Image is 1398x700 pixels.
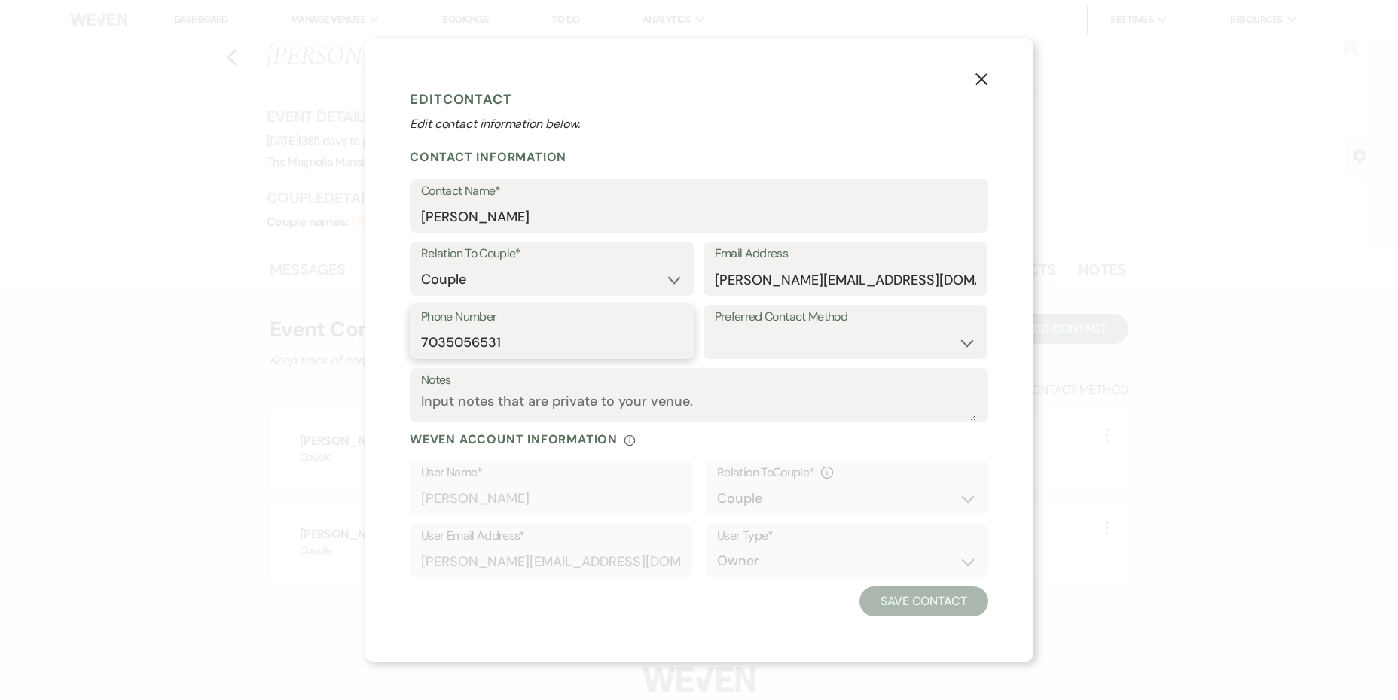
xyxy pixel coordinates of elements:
p: Edit contact information below. [410,115,988,133]
div: Weven Account Information [410,431,988,447]
label: Contact Name* [421,181,977,202]
h1: Edit Contact [410,88,988,111]
label: User Email Address* [421,525,681,547]
label: Notes [421,370,977,391]
h2: Contact Information [410,149,988,165]
label: Preferred Contact Method [715,306,977,328]
label: User Type* [717,525,977,547]
label: User Name* [421,462,681,484]
label: Phone Number [421,306,683,328]
label: Relation To Couple* [421,243,683,265]
label: Email Address [715,243,977,265]
button: Save Contact [859,586,988,616]
input: First and Last Name [421,202,977,231]
div: Relation To Couple * [717,462,977,484]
